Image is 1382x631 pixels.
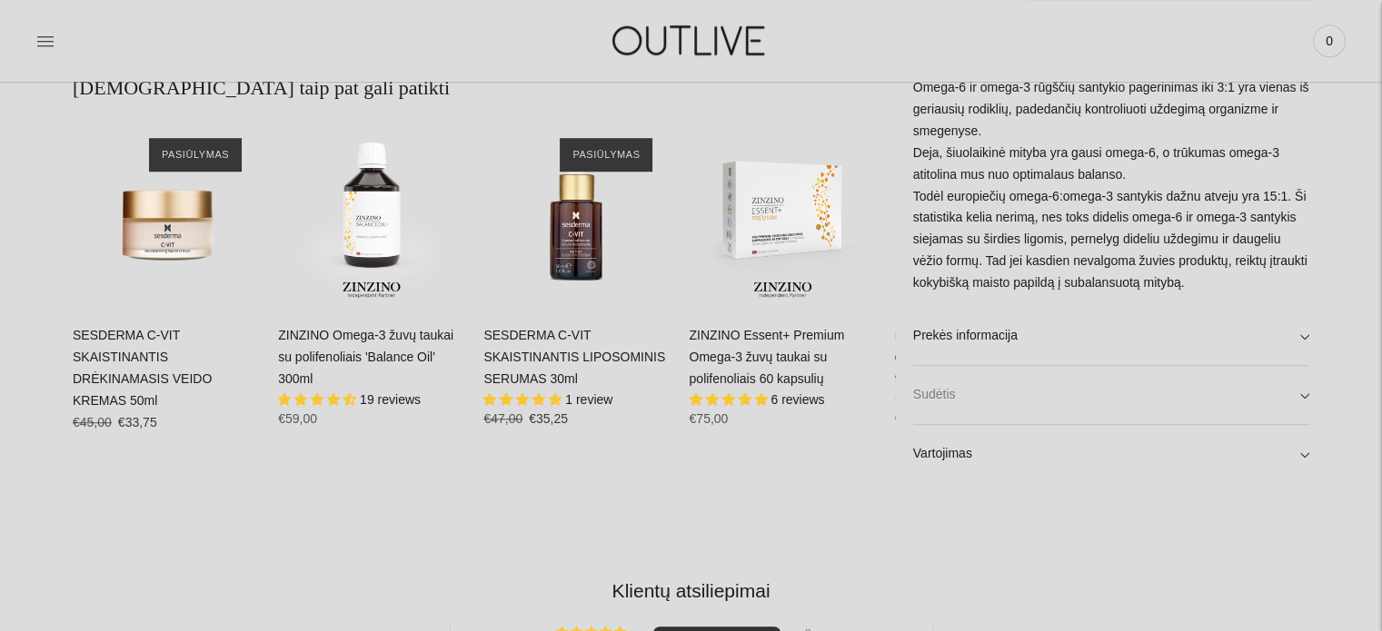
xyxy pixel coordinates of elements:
a: Prekės informacija [913,307,1309,365]
a: SESDERMA C-VIT SKAISTINANTIS LIPOSOMINIS SERUMAS 30ml [483,120,671,307]
a: Sudėtis [913,366,1309,424]
h2: Klientų atsiliepimai [87,577,1295,604]
span: 6 reviews [771,392,824,407]
span: €75,00 [689,411,728,426]
span: €35,25 [529,411,568,426]
a: ZINZINO Omega-3 žuvų taukai su polifenoliais 'Balance Oil' 300ml [278,328,453,386]
a: SESDERMA C-VIT SKAISTINANTIS DRĖKINAMASIS VEIDO KREMAS 50ml [73,328,212,408]
span: 1 review [565,392,612,407]
span: 5.00 stars [689,392,771,407]
img: OUTLIVE [577,9,804,72]
span: 0 [1317,28,1342,54]
h2: [DEMOGRAPHIC_DATA] taip pat gali patikti [73,74,877,102]
span: €59,00 [278,411,317,426]
a: ZINZINO Essent+ Premium Omega-3 žuvų taukai su polifenoliais 60 kapsulių [689,120,876,307]
s: €45,00 [73,415,112,429]
a: ZINZINO Omega-3 žuvų taukai su polifenoliais 'Balance Oil' 300ml [278,120,465,307]
a: SESDERMA C-VIT SKAISTINANTIS LIPOSOMINIS SERUMAS 30ml [483,328,665,386]
span: €33,75 [118,415,157,429]
span: 4.74 stars [278,392,360,407]
a: 0 [1313,21,1346,61]
a: Vartojimas [913,425,1309,483]
p: Omega-6 ir omega-3 rūgščių santykio pagerinimas iki 3:1 yra vienas iš geriausių rodiklių, padedan... [913,76,1309,293]
a: SESDERMA C-VIT SKAISTINANTIS DRĖKINAMASIS VEIDO KREMAS 50ml [73,120,260,307]
span: 5.00 stars [483,392,565,407]
a: ZINZINO Essent+ Premium Omega-3 žuvų taukai su polifenoliais 60 kapsulių [689,328,844,386]
s: €47,00 [483,411,522,426]
span: 19 reviews [360,392,421,407]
